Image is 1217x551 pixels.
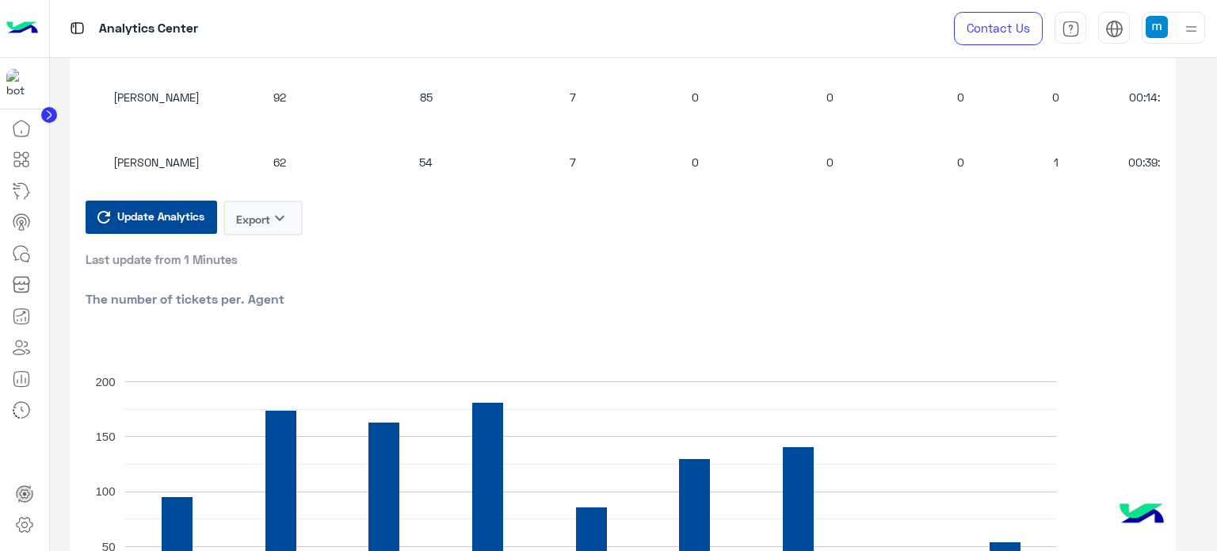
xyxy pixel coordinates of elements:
span: Update Analytics [113,205,208,227]
span: Last update from 1 Minutes [86,251,238,267]
h2: The number of tickets per. Agent [86,291,1160,307]
div: 0 [648,154,743,170]
div: [PERSON_NAME] [109,154,204,170]
a: tab [1055,12,1086,45]
button: Exportkeyboard_arrow_down [223,201,303,235]
a: Contact Us [954,12,1043,45]
div: 54 [355,154,498,170]
img: profile [1181,19,1201,39]
div: 0 [648,89,743,105]
p: Analytics Center [99,18,198,40]
div: 62 [212,154,347,170]
text: 150 [95,430,115,443]
img: hulul-logo.png [1114,488,1169,543]
div: 85 [355,89,498,105]
div: 00:39:03 [1108,154,1195,170]
div: 7 [505,154,640,170]
div: 92 [212,89,347,105]
img: 1403182699927242 [6,69,35,98]
button: Update Analytics [86,201,217,234]
i: keyboard_arrow_down [270,209,289,228]
div: 0 [918,89,1005,105]
img: tab [1062,20,1080,38]
div: 0 [751,89,910,105]
div: 1 [1013,154,1100,170]
div: [PERSON_NAME] [109,89,204,105]
div: 0 [1013,89,1100,105]
div: 00:14:53 [1108,89,1195,105]
img: userImage [1146,16,1168,38]
img: Logo [6,12,38,45]
div: 0 [918,154,1005,170]
div: 7 [505,89,640,105]
text: 200 [95,374,115,388]
div: 0 [751,154,910,170]
img: tab [1105,20,1124,38]
img: tab [67,18,87,38]
text: 100 [95,484,115,498]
